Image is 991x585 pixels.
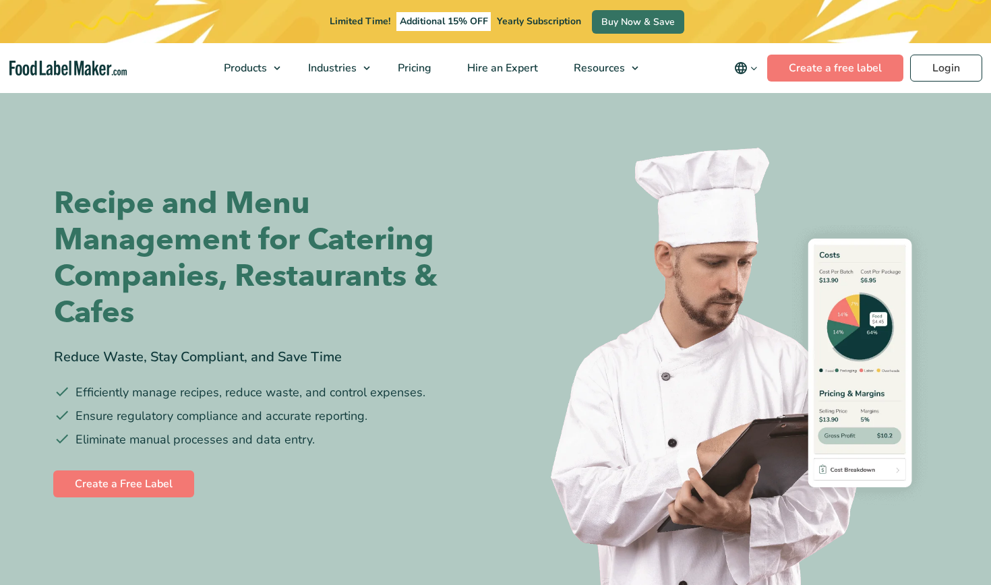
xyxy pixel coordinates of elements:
li: Eliminate manual processes and data entry. [54,431,485,449]
span: Yearly Subscription [497,15,581,28]
div: Reduce Waste, Stay Compliant, and Save Time [54,347,485,367]
li: Efficiently manage recipes, reduce waste, and control expenses. [54,383,485,402]
a: Hire an Expert [450,43,553,93]
a: Login [910,55,982,82]
li: Ensure regulatory compliance and accurate reporting. [54,407,485,425]
span: Hire an Expert [463,61,539,75]
span: Pricing [394,61,433,75]
a: Industries [291,43,377,93]
span: Resources [570,61,626,75]
a: Create a Free Label [53,470,194,497]
span: Limited Time! [330,15,390,28]
h1: Recipe and Menu Management for Catering Companies, Restaurants & Cafes [54,185,485,331]
a: Create a free label [767,55,903,82]
a: Products [206,43,287,93]
a: Buy Now & Save [592,10,684,34]
span: Products [220,61,268,75]
a: Pricing [380,43,446,93]
a: Resources [556,43,645,93]
span: Industries [304,61,358,75]
span: Additional 15% OFF [396,12,491,31]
